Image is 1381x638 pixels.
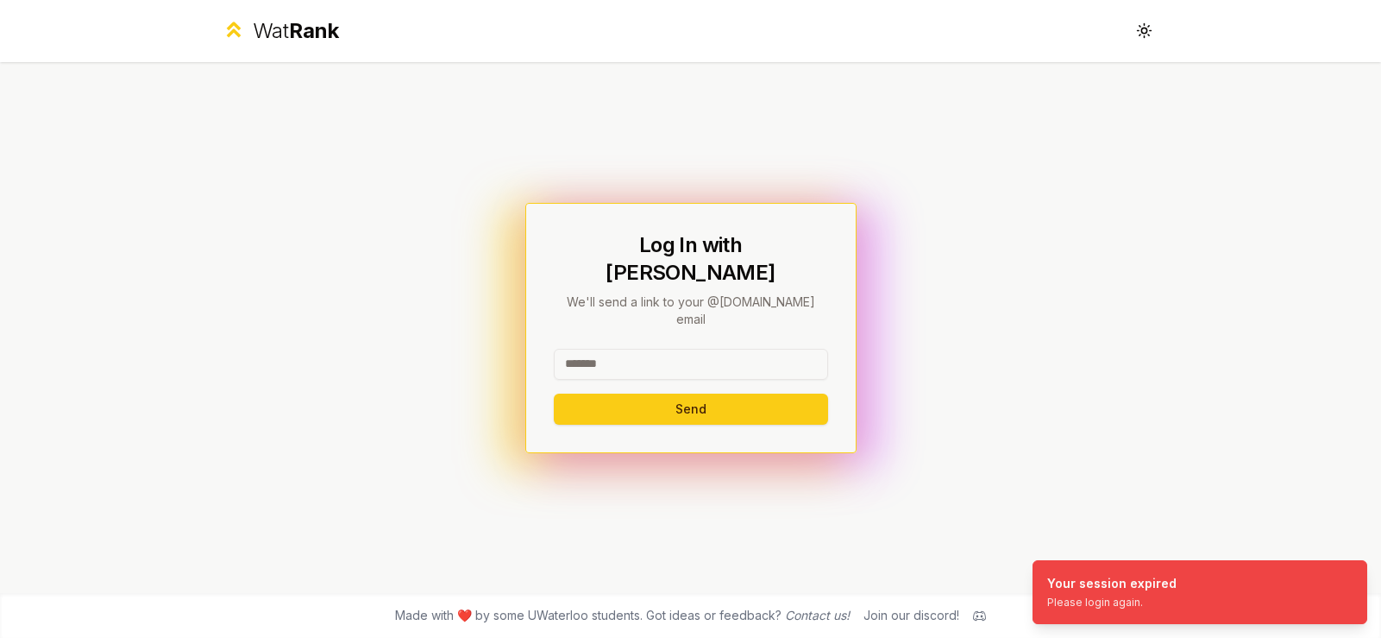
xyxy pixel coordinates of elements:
[1047,575,1177,592] div: Your session expired
[395,607,850,624] span: Made with ❤️ by some UWaterloo students. Got ideas or feedback?
[253,17,339,45] div: Wat
[554,231,828,287] h1: Log In with [PERSON_NAME]
[863,607,959,624] div: Join our discord!
[554,294,828,328] p: We'll send a link to your @[DOMAIN_NAME] email
[554,394,828,425] button: Send
[1047,596,1177,610] div: Please login again.
[785,608,850,622] a: Contact us!
[289,18,339,43] span: Rank
[222,17,340,45] a: WatRank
